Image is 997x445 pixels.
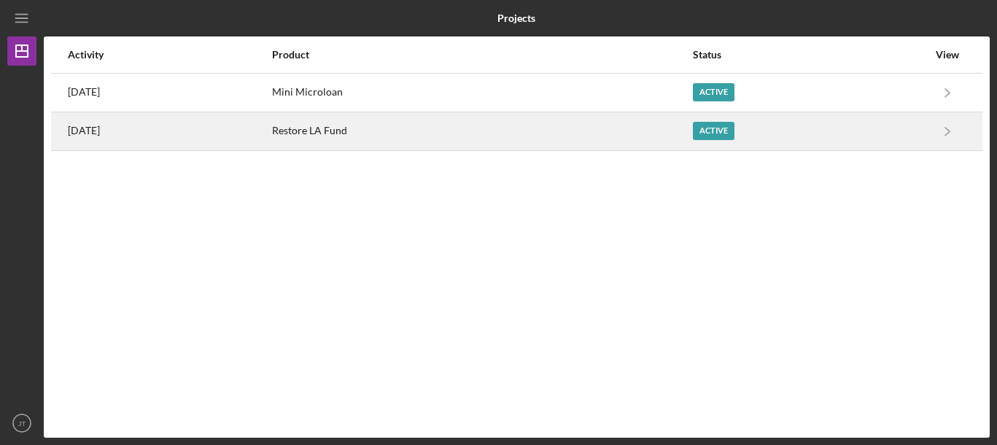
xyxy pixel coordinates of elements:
[272,74,691,111] div: Mini Microloan
[693,83,734,101] div: Active
[272,49,691,61] div: Product
[693,49,928,61] div: Status
[18,419,26,427] text: JT
[693,122,734,140] div: Active
[68,49,271,61] div: Activity
[68,125,100,136] time: 2025-09-18 05:10
[68,86,100,98] time: 2025-10-02 03:30
[272,113,691,150] div: Restore LA Fund
[7,409,36,438] button: JT
[929,49,966,61] div: View
[497,12,535,24] b: Projects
